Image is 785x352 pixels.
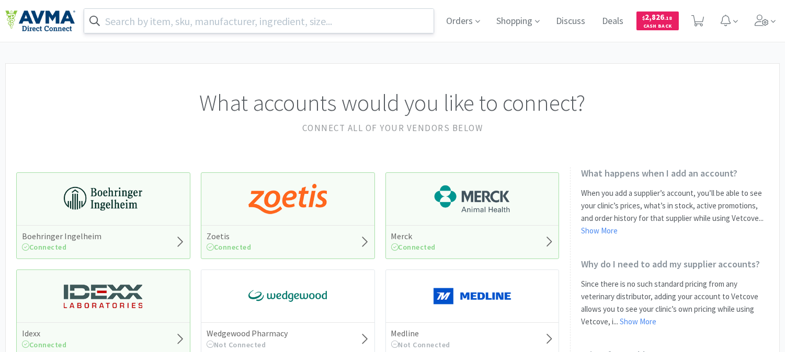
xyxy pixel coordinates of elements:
[391,231,436,242] h5: Merck
[248,183,327,215] img: a673e5ab4e5e497494167fe422e9a3ab.png
[643,12,673,22] span: 2,826
[581,226,618,236] a: Show More
[391,242,436,252] span: Connected
[643,24,673,30] span: Cash Back
[22,328,67,339] h5: Idexx
[665,15,673,21] span: . 18
[598,17,628,26] a: Deals
[207,231,252,242] h5: Zoetis
[84,9,434,33] input: Search by item, sku, manufacturer, ingredient, size...
[643,15,645,21] span: $
[552,17,590,26] a: Discuss
[5,10,75,32] img: e4e33dab9f054f5782a47901c742baa9_102.png
[391,328,451,339] h5: Medline
[16,85,769,121] h1: What accounts would you like to connect?
[636,7,679,35] a: $2,826.18Cash Back
[22,340,67,349] span: Connected
[581,167,769,179] h2: What happens when I add an account?
[22,231,101,242] h5: Boehringer Ingelheim
[207,242,252,252] span: Connected
[620,316,656,326] a: Show More
[248,280,327,312] img: e40baf8987b14801afb1611fffac9ca4_8.png
[64,183,142,215] img: 730db3968b864e76bcafd0174db25112_22.png
[16,121,769,135] h2: Connect all of your vendors below
[22,242,67,252] span: Connected
[433,280,511,312] img: a646391c64b94eb2892348a965bf03f3_134.png
[207,340,266,349] span: Not Connected
[581,278,769,328] p: Since there is no such standard pricing from any veterinary distributor, adding your account to V...
[581,187,769,237] p: When you add a supplier’s account, you’ll be able to see your clinic’s prices, what’s in stock, a...
[433,183,511,215] img: 6d7abf38e3b8462597f4a2f88dede81e_176.png
[391,340,451,349] span: Not Connected
[581,258,769,270] h2: Why do I need to add my supplier accounts?
[64,280,142,312] img: 13250b0087d44d67bb1668360c5632f9_13.png
[207,328,288,339] h5: Wedgewood Pharmacy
